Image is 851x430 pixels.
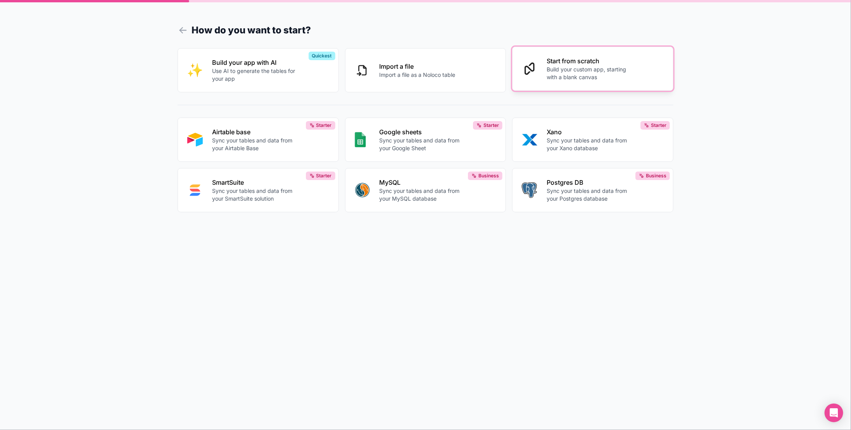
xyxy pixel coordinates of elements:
span: Business [646,173,666,179]
button: MYSQLMySQLSync your tables and data from your MySQL databaseBusiness [345,168,506,212]
button: POSTGRESPostgres DBSync your tables and data from your Postgres databaseBusiness [512,168,673,212]
img: MYSQL [355,182,370,198]
p: Import a file as a Noloco table [380,71,456,79]
p: Build your app with AI [212,58,298,67]
img: AIRTABLE [187,132,203,147]
span: Starter [316,122,332,128]
button: Start from scratchBuild your custom app, starting with a blank canvas [512,47,673,91]
p: Airtable base [212,127,298,137]
img: XANO [522,132,537,147]
p: SmartSuite [212,178,298,187]
p: Google sheets [380,127,466,137]
img: SMART_SUITE [187,182,203,198]
span: Business [478,173,499,179]
p: Import a file [380,62,456,71]
span: Starter [316,173,332,179]
p: Use AI to generate the tables for your app [212,67,298,83]
button: GOOGLE_SHEETSGoogle sheetsSync your tables and data from your Google SheetStarter [345,118,506,162]
button: INTERNAL_WITH_AIBuild your app with AIUse AI to generate the tables for your appQuickest [178,48,339,92]
button: SMART_SUITESmartSuiteSync your tables and data from your SmartSuite solutionStarter [178,168,339,212]
button: Import a fileImport a file as a Noloco table [345,48,506,92]
p: Sync your tables and data from your Google Sheet [380,137,466,152]
p: Build your custom app, starting with a blank canvas [547,66,633,81]
p: Sync your tables and data from your Postgres database [547,187,633,203]
p: Sync your tables and data from your Airtable Base [212,137,298,152]
img: POSTGRES [522,182,537,198]
span: Starter [651,122,666,128]
p: Sync your tables and data from your Xano database [547,137,633,152]
p: Xano [547,127,633,137]
button: AIRTABLEAirtable baseSync your tables and data from your Airtable BaseStarter [178,118,339,162]
p: MySQL [380,178,466,187]
h1: How do you want to start? [178,23,673,37]
img: GOOGLE_SHEETS [355,132,366,147]
p: Sync your tables and data from your SmartSuite solution [212,187,298,203]
p: Postgres DB [547,178,633,187]
div: Open Intercom Messenger [825,404,843,422]
p: Start from scratch [547,56,633,66]
img: INTERNAL_WITH_AI [187,62,203,78]
p: Sync your tables and data from your MySQL database [380,187,466,203]
button: XANOXanoSync your tables and data from your Xano databaseStarter [512,118,673,162]
span: Starter [483,122,499,128]
div: Quickest [309,52,335,60]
